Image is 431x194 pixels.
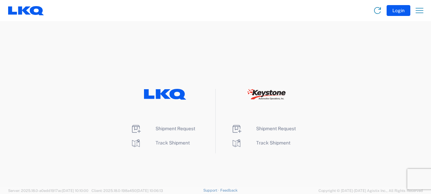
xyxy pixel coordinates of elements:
span: [DATE] 10:06:13 [137,189,163,193]
span: Shipment Request [156,126,195,131]
a: Track Shipment [231,140,290,145]
span: [DATE] 10:10:00 [62,189,88,193]
button: Login [387,5,410,16]
a: Shipment Request [231,126,296,131]
span: Shipment Request [256,126,296,131]
a: Support [203,188,220,192]
a: Shipment Request [130,126,195,131]
a: Feedback [220,188,238,192]
span: Track Shipment [256,140,290,145]
span: Track Shipment [156,140,190,145]
span: Server: 2025.18.0-a0edd1917ac [8,189,88,193]
a: Track Shipment [130,140,190,145]
span: Copyright © [DATE]-[DATE] Agistix Inc., All Rights Reserved [319,188,423,194]
span: Client: 2025.18.0-198a450 [91,189,163,193]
